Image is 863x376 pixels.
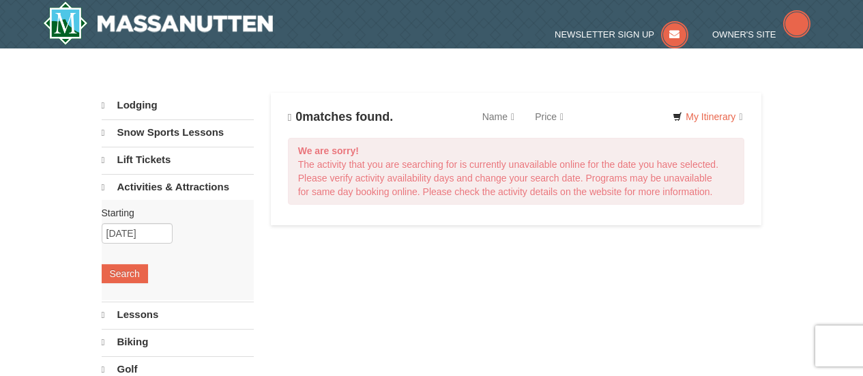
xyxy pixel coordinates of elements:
a: Price [525,103,574,130]
a: Lessons [102,302,254,328]
img: Massanutten Resort Logo [43,1,274,45]
a: Activities & Attractions [102,174,254,200]
a: Name [472,103,525,130]
span: Owner's Site [712,29,776,40]
label: Starting [102,206,244,220]
a: Lodging [102,93,254,118]
a: Owner's Site [712,29,810,40]
a: Newsletter Sign Up [555,29,688,40]
strong: We are sorry! [298,145,359,156]
span: Newsletter Sign Up [555,29,654,40]
a: Massanutten Resort [43,1,274,45]
div: The activity that you are searching for is currently unavailable online for the date you have sel... [288,138,745,205]
a: Snow Sports Lessons [102,119,254,145]
a: Lift Tickets [102,147,254,173]
button: Search [102,264,148,283]
a: Biking [102,329,254,355]
a: My Itinerary [664,106,751,127]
